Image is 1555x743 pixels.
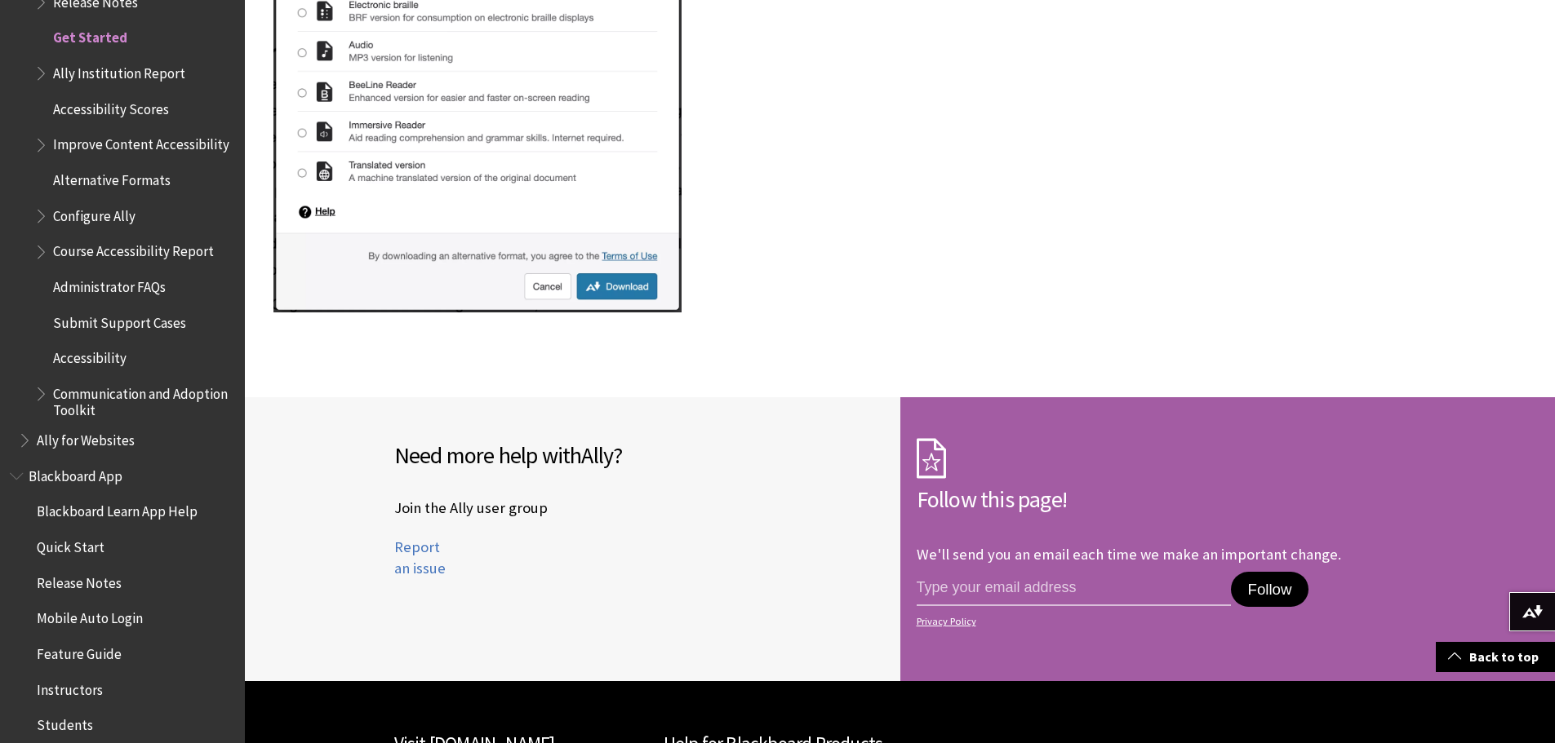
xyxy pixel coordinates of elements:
h2: Follow this page! [917,482,1406,516]
a: Back to top [1436,642,1555,672]
span: Improve Content Accessibility [53,131,229,153]
span: Alternative Formats [53,166,171,188]
span: Ally [581,440,613,470]
span: Get Started [53,24,127,46]
p: We'll send you an email each time we make an important change. [917,545,1341,564]
span: Administrator FAQs [53,273,166,295]
span: Blackboard App [29,462,122,484]
img: Subscription Icon [917,438,946,479]
span: Students [37,712,93,734]
input: email address [917,572,1232,606]
span: Ally for Websites [37,427,135,449]
span: Quick Start [37,533,104,555]
a: Join the Ally user group [394,496,548,520]
span: Communication and Adoption Toolkit [53,380,233,418]
span: Configure Ally [53,202,136,224]
h2: Need more help with ? [394,438,884,472]
span: Course Accessibility Report [53,238,214,260]
span: Release Notes [37,569,122,591]
span: Instructors [37,676,103,698]
button: Follow [1231,572,1308,608]
span: Ally Institution Report [53,60,185,82]
a: Privacy Policy [917,616,1402,627]
span: Blackboard Learn App Help [37,498,198,520]
span: Submit Support Cases [53,309,186,331]
span: Mobile Auto Login [37,605,143,627]
span: Feature Guide [37,640,122,662]
a: Report an issue [394,537,446,577]
span: Accessibility [53,345,127,367]
span: Accessibility Scores [53,95,169,117]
